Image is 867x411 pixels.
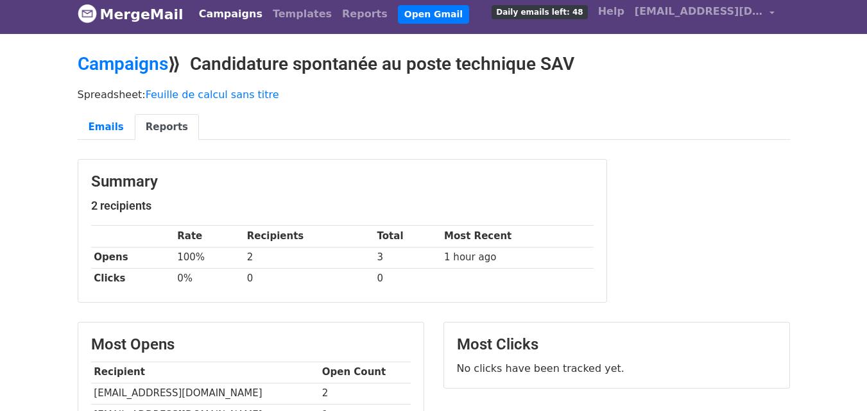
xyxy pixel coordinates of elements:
a: MergeMail [78,1,184,28]
h5: 2 recipients [91,199,594,213]
th: Rate [174,226,243,247]
td: [EMAIL_ADDRESS][DOMAIN_NAME] [91,383,319,404]
td: 3 [374,247,442,268]
td: 100% [174,247,243,268]
th: Open Count [319,362,411,383]
p: No clicks have been tracked yet. [457,362,777,375]
h3: Summary [91,172,594,191]
td: 0% [174,268,243,289]
h3: Most Clicks [457,335,777,354]
th: Recipients [244,226,374,247]
a: Emails [78,114,135,140]
th: Clicks [91,268,175,289]
td: 2 [319,383,411,404]
a: Reports [135,114,199,140]
a: Campaigns [194,1,268,27]
h3: Most Opens [91,335,411,354]
iframe: Chat Widget [803,349,867,411]
a: Templates [268,1,337,27]
a: Open Gmail [398,5,469,24]
th: Recipient [91,362,319,383]
img: MergeMail logo [78,4,97,23]
a: Reports [337,1,393,27]
a: Campaigns [78,53,168,74]
p: Spreadsheet: [78,88,790,101]
td: 2 [244,247,374,268]
td: 1 hour ago [441,247,593,268]
div: Widget de chat [803,349,867,411]
span: Daily emails left: 48 [492,5,587,19]
span: [EMAIL_ADDRESS][DOMAIN_NAME] [635,4,763,19]
a: Feuille de calcul sans titre [146,88,279,101]
td: 0 [374,268,442,289]
h2: ⟫ Candidature spontanée au poste technique SAV [78,53,790,75]
td: 0 [244,268,374,289]
th: Opens [91,247,175,268]
th: Total [374,226,442,247]
th: Most Recent [441,226,593,247]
